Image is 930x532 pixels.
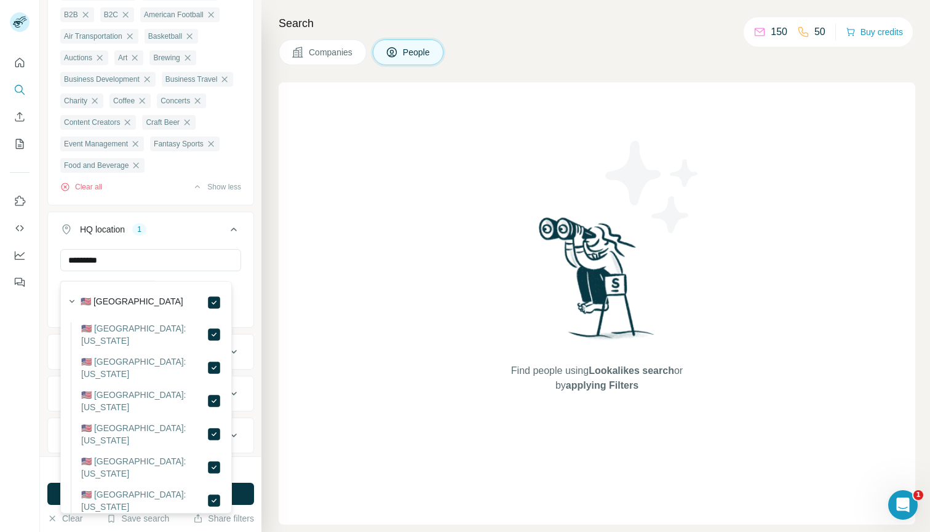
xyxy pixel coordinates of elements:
[10,79,30,101] button: Search
[161,95,190,106] span: Concerts
[597,132,708,242] img: Surfe Illustration - Stars
[81,488,207,513] label: 🇺🇸 [GEOGRAPHIC_DATA]: [US_STATE]
[566,380,638,391] span: applying Filters
[193,181,241,193] button: Show less
[104,9,118,20] span: B2C
[81,295,183,310] label: 🇺🇸 [GEOGRAPHIC_DATA]
[279,15,915,32] h4: Search
[81,455,207,480] label: 🇺🇸 [GEOGRAPHIC_DATA]: [US_STATE]
[10,271,30,293] button: Feedback
[47,483,254,505] button: Run search
[10,52,30,74] button: Quick start
[80,223,125,236] div: HQ location
[81,322,207,347] label: 🇺🇸 [GEOGRAPHIC_DATA]: [US_STATE]
[64,138,128,149] span: Event Management
[132,224,146,235] div: 1
[64,52,92,63] span: Auctions
[64,74,140,85] span: Business Development
[47,512,82,525] button: Clear
[48,379,253,408] button: Employees (size)
[165,74,218,85] span: Business Travel
[48,215,253,249] button: HQ location1
[64,117,120,128] span: Content Creators
[81,422,207,447] label: 🇺🇸 [GEOGRAPHIC_DATA]: [US_STATE]
[60,181,102,193] button: Clear all
[10,217,30,239] button: Use Surfe API
[81,389,207,413] label: 🇺🇸 [GEOGRAPHIC_DATA]: [US_STATE]
[10,106,30,128] button: Enrich CSV
[533,214,661,351] img: Surfe Illustration - Woman searching with binoculars
[146,117,180,128] span: Craft Beer
[589,365,674,376] span: Lookalikes search
[888,490,918,520] iframe: Intercom live chat
[81,355,207,380] label: 🇺🇸 [GEOGRAPHIC_DATA]: [US_STATE]
[144,9,204,20] span: American Football
[48,421,253,450] button: Technologies
[10,190,30,212] button: Use Surfe on LinkedIn
[148,31,182,42] span: Basketball
[106,512,169,525] button: Save search
[814,25,825,39] p: 50
[64,95,87,106] span: Charity
[771,25,787,39] p: 150
[64,160,129,171] span: Food and Beverage
[193,512,254,525] button: Share filters
[118,52,127,63] span: Art
[10,244,30,266] button: Dashboard
[64,31,122,42] span: Air Transportation
[154,138,204,149] span: Fantasy Sports
[10,133,30,155] button: My lists
[498,363,695,393] span: Find people using or by
[309,46,354,58] span: Companies
[846,23,903,41] button: Buy credits
[913,490,923,500] span: 1
[64,9,78,20] span: B2B
[403,46,431,58] span: People
[48,337,253,367] button: Annual revenue ($)
[153,52,180,63] span: Brewing
[113,95,135,106] span: Coffee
